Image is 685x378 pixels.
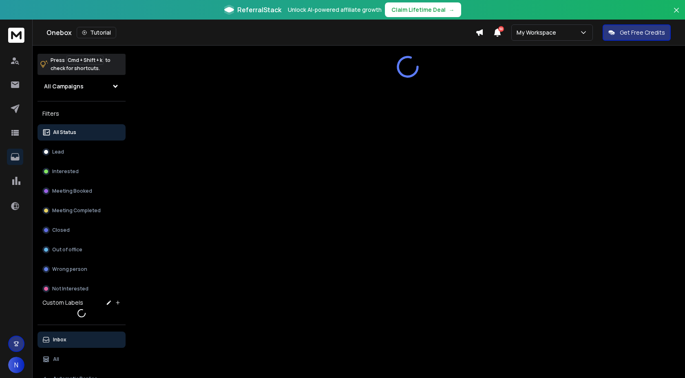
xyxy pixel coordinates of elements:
[38,78,126,94] button: All Campaigns
[38,351,126,367] button: All
[53,356,59,363] p: All
[603,24,671,41] button: Get Free Credits
[38,332,126,348] button: Inbox
[38,261,126,277] button: Wrong person
[38,124,126,141] button: All Status
[52,149,64,155] p: Lead
[38,183,126,199] button: Meeting Booked
[8,357,24,373] button: N
[52,207,101,214] p: Meeting Completed
[671,5,682,24] button: Close banner
[38,202,126,219] button: Meeting Completed
[51,56,110,73] p: Press to check for shortcuts.
[52,286,88,292] p: Not Interested
[385,2,461,17] button: Claim Lifetime Deal→
[46,27,475,38] div: Onebox
[52,168,79,175] p: Interested
[498,26,504,32] span: 50
[52,246,82,253] p: Out of office
[620,29,665,37] p: Get Free Credits
[53,336,66,343] p: Inbox
[38,222,126,238] button: Closed
[237,5,281,15] span: ReferralStack
[38,163,126,180] button: Interested
[517,29,559,37] p: My Workspace
[52,188,92,194] p: Meeting Booked
[66,55,104,65] span: Cmd + Shift + k
[449,6,455,14] span: →
[53,129,76,136] p: All Status
[44,82,84,90] h1: All Campaigns
[77,27,116,38] button: Tutorial
[38,281,126,297] button: Not Interested
[52,266,87,273] p: Wrong person
[288,6,382,14] p: Unlock AI-powered affiliate growth
[52,227,70,233] p: Closed
[42,299,83,307] h3: Custom Labels
[38,108,126,119] h3: Filters
[38,242,126,258] button: Out of office
[38,144,126,160] button: Lead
